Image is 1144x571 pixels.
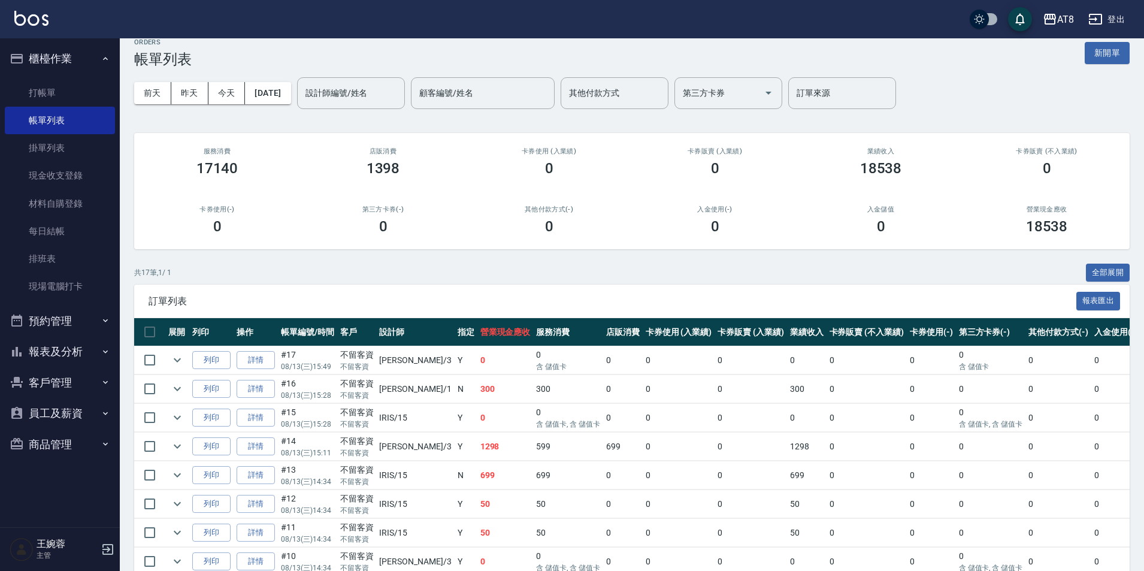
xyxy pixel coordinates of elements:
h3: 0 [711,160,719,177]
h2: 卡券使用(-) [149,206,286,213]
td: 0 [715,490,787,518]
button: 今天 [208,82,246,104]
button: 客戶管理 [5,367,115,398]
button: 列印 [192,380,231,398]
td: N [455,375,477,403]
td: Y [455,519,477,547]
h2: 卡券販賣 (入業績) [646,147,783,155]
td: #17 [278,346,337,374]
td: 0 [907,346,956,374]
td: 0 [827,346,907,374]
h2: 入金使用(-) [646,206,783,213]
button: 列印 [192,552,231,571]
a: 詳情 [237,466,275,485]
button: expand row [168,351,186,369]
a: 詳情 [237,524,275,542]
td: 0 [643,346,715,374]
a: 詳情 [237,409,275,427]
td: 0 [603,519,643,547]
button: 登出 [1084,8,1130,31]
td: #14 [278,433,337,461]
button: expand row [168,524,186,542]
td: 0 [956,519,1026,547]
p: 08/13 (三) 14:34 [281,476,334,487]
p: 含 儲值卡 [959,361,1023,372]
p: 08/13 (三) 15:11 [281,448,334,458]
div: 不留客資 [340,406,374,419]
td: IRIS /15 [376,490,454,518]
th: 入金使用(-) [1091,318,1140,346]
a: 排班表 [5,245,115,273]
h3: 0 [711,218,719,235]
td: 0 [477,346,534,374]
a: 詳情 [237,552,275,571]
td: 0 [1025,490,1091,518]
td: 0 [1025,433,1091,461]
h2: 其他付款方式(-) [480,206,618,213]
td: 0 [1091,519,1140,547]
td: 0 [956,490,1026,518]
h3: 1398 [367,160,400,177]
td: 0 [787,346,827,374]
p: 主管 [37,550,98,561]
td: 699 [603,433,643,461]
a: 詳情 [237,437,275,456]
td: [PERSON_NAME] /3 [376,346,454,374]
p: 共 17 筆, 1 / 1 [134,267,171,278]
td: 0 [1091,375,1140,403]
td: 0 [907,461,956,490]
a: 詳情 [237,380,275,398]
td: 0 [1091,490,1140,518]
p: 08/13 (三) 14:34 [281,534,334,545]
button: 員工及薪資 [5,398,115,429]
button: 列印 [192,437,231,456]
td: 0 [907,519,956,547]
h3: 0 [877,218,885,235]
td: #15 [278,404,337,432]
p: 含 儲值卡, 含 儲值卡 [959,419,1023,430]
h3: 0 [545,218,553,235]
td: 0 [643,433,715,461]
td: 0 [1025,461,1091,490]
h2: 第三方卡券(-) [314,206,452,213]
td: 50 [477,519,534,547]
td: 0 [533,346,603,374]
th: 卡券販賣 (不入業績) [827,318,907,346]
h3: 0 [1043,160,1051,177]
td: 0 [956,433,1026,461]
h2: 營業現金應收 [978,206,1115,213]
td: 0 [907,433,956,461]
td: 0 [907,404,956,432]
td: 0 [715,375,787,403]
div: 不留客資 [340,349,374,361]
th: 第三方卡券(-) [956,318,1026,346]
th: 客戶 [337,318,377,346]
button: expand row [168,409,186,427]
td: #11 [278,519,337,547]
h2: 入金儲值 [812,206,949,213]
button: expand row [168,437,186,455]
h3: 18538 [860,160,902,177]
p: 不留客資 [340,419,374,430]
td: 300 [533,375,603,403]
td: IRIS /15 [376,461,454,490]
td: 1298 [787,433,827,461]
td: 50 [787,490,827,518]
th: 店販消費 [603,318,643,346]
button: 列印 [192,524,231,542]
h2: ORDERS [134,38,192,46]
td: 0 [715,346,787,374]
td: IRIS /15 [376,519,454,547]
td: Y [455,404,477,432]
h5: 王婉蓉 [37,538,98,550]
td: 50 [477,490,534,518]
a: 詳情 [237,351,275,370]
td: IRIS /15 [376,404,454,432]
th: 操作 [234,318,278,346]
th: 帳單編號/時間 [278,318,337,346]
td: 0 [1025,346,1091,374]
td: Y [455,433,477,461]
th: 營業現金應收 [477,318,534,346]
a: 現場電腦打卡 [5,273,115,300]
h2: 店販消費 [314,147,452,155]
